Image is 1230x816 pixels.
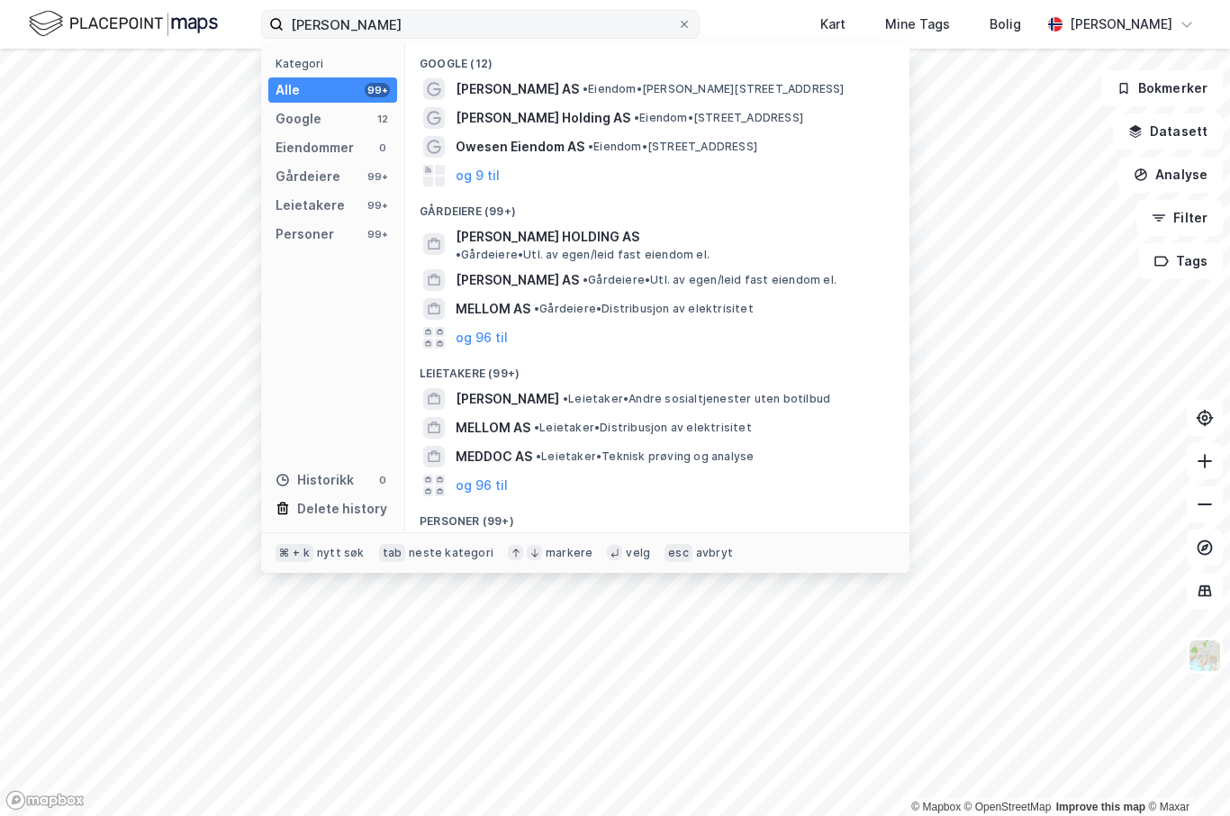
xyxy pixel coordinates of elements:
div: Personer (99+) [405,500,909,532]
button: Bokmerker [1101,70,1223,106]
span: Leietaker • Teknisk prøving og analyse [536,449,754,464]
span: • [563,392,568,405]
span: [PERSON_NAME] HOLDING AS [456,226,639,248]
div: Leietakere [276,195,345,216]
span: • [634,111,639,124]
div: markere [546,546,592,560]
a: Mapbox [911,801,961,813]
div: neste kategori [409,546,493,560]
span: • [456,248,461,261]
span: Gårdeiere • Utl. av egen/leid fast eiendom el. [583,273,837,287]
button: og 96 til [456,475,508,496]
span: MEDDOC AS [456,446,532,467]
span: [PERSON_NAME] AS [456,269,579,291]
div: ⌘ + k [276,544,313,562]
span: MELLOM AS [456,298,530,320]
div: 0 [375,473,390,487]
a: Improve this map [1056,801,1145,813]
button: Filter [1136,200,1223,236]
div: avbryt [696,546,733,560]
span: [PERSON_NAME] [456,388,559,410]
button: Tags [1139,243,1223,279]
span: Leietaker • Distribusjon av elektrisitet [534,421,752,435]
div: nytt søk [317,546,365,560]
div: [PERSON_NAME] [1070,14,1172,35]
a: Mapbox homepage [5,790,85,811]
div: Kategori [276,57,397,70]
a: OpenStreetMap [964,801,1052,813]
span: • [583,82,588,95]
span: • [534,421,539,434]
span: MELLOM AS [456,417,530,439]
div: Mine Tags [885,14,950,35]
div: Gårdeiere (99+) [405,190,909,222]
div: 99+ [365,169,390,184]
button: og 9 til [456,165,500,186]
span: Gårdeiere • Utl. av egen/leid fast eiendom el. [456,248,710,262]
span: • [588,140,593,153]
iframe: Chat Widget [1140,730,1230,816]
span: Gårdeiere • Distribusjon av elektrisitet [534,302,754,316]
span: [PERSON_NAME] AS [456,78,579,100]
button: og 96 til [456,327,508,349]
div: Google [276,108,321,130]
span: Owesen Eiendom AS [456,136,584,158]
div: tab [379,544,406,562]
div: Alle [276,79,300,101]
div: Delete history [297,498,387,520]
div: Google (12) [405,42,909,75]
div: esc [665,544,692,562]
span: • [583,273,588,286]
div: Personer [276,223,334,245]
span: • [534,302,539,315]
button: Analyse [1118,157,1223,193]
div: 99+ [365,198,390,213]
img: logo.f888ab2527a4732fd821a326f86c7f29.svg [29,8,218,40]
img: Z [1188,639,1222,673]
div: Leietakere (99+) [405,352,909,385]
span: • [536,449,541,463]
div: velg [626,546,650,560]
input: Søk på adresse, matrikkel, gårdeiere, leietakere eller personer [284,11,677,38]
div: 0 [375,141,390,155]
span: Leietaker • Andre sosialtjenester uten botilbud [563,392,830,406]
div: 99+ [365,227,390,241]
div: Kart [820,14,846,35]
span: Eiendom • [STREET_ADDRESS] [634,111,803,125]
div: 12 [375,112,390,126]
div: Historikk [276,469,354,491]
div: Kontrollprogram for chat [1140,730,1230,816]
div: Bolig [990,14,1021,35]
div: Gårdeiere [276,166,340,187]
div: Eiendommer [276,137,354,159]
span: Eiendom • [STREET_ADDRESS] [588,140,757,154]
span: [PERSON_NAME] Holding AS [456,107,630,129]
button: Datasett [1113,113,1223,150]
div: 99+ [365,83,390,97]
span: Eiendom • [PERSON_NAME][STREET_ADDRESS] [583,82,845,96]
